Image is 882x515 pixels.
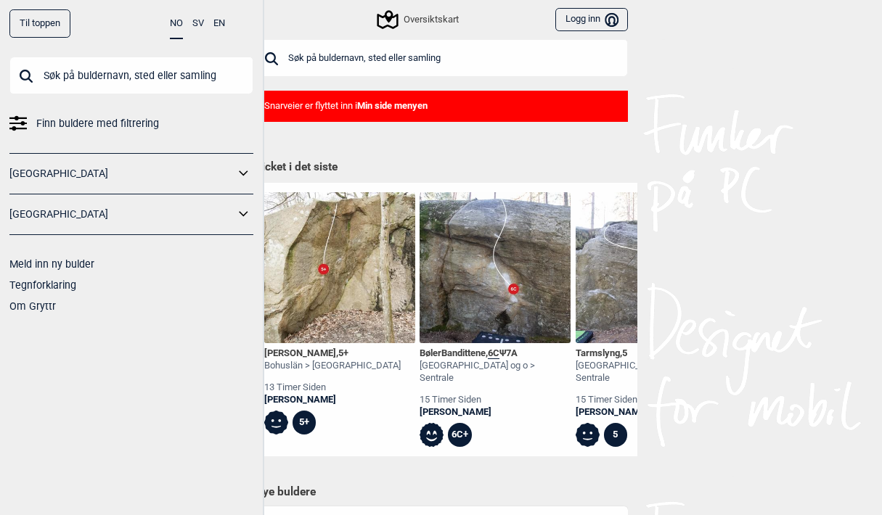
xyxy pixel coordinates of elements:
[488,347,499,359] span: 6C
[576,394,727,406] div: 15 timer siden
[255,485,628,499] h1: Nye buldere
[9,9,70,38] div: Til toppen
[264,382,401,394] div: 13 timer siden
[9,163,234,184] a: [GEOGRAPHIC_DATA]
[293,411,317,434] div: 5+
[9,258,94,270] a: Meld inn ny bulder
[420,394,571,406] div: 15 timer siden
[264,394,401,406] a: [PERSON_NAME]
[264,347,401,360] div: [PERSON_NAME] ,
[576,360,727,384] div: [GEOGRAPHIC_DATA] og o > Sentrale
[555,8,627,32] button: Logg inn
[170,9,183,39] button: NO
[264,192,415,343] img: Bakom Alf 190527
[255,39,628,77] input: Søk på buldernavn, sted eller samling
[420,347,571,360] div: BølerBandittene , Ψ
[420,192,571,343] img: Boler Bandittene 200324
[420,406,571,419] a: [PERSON_NAME]
[255,91,628,122] div: Snarveier er flyttet inn i
[255,160,628,176] h1: Ticket i det siste
[338,347,348,358] span: 5+
[576,192,727,343] img: Tarmslyng
[9,279,76,291] a: Tegnforklaring
[9,300,56,312] a: Om Gryttr
[506,347,518,358] span: 7A
[622,347,627,358] span: 5
[9,57,253,94] input: Søk på buldernavn, sted eller samling
[448,423,472,447] div: 6C+
[420,360,571,384] div: [GEOGRAPHIC_DATA] og o > Sentrale
[192,9,204,38] button: SV
[604,423,628,447] div: 5
[576,347,727,360] div: Tarmslyng ,
[213,9,225,38] button: EN
[9,204,234,225] a: [GEOGRAPHIC_DATA]
[357,100,428,111] b: Min side menyen
[9,113,253,134] a: Finn buldere med filtrering
[36,113,159,134] span: Finn buldere med filtrering
[576,406,727,419] a: [PERSON_NAME]
[379,11,459,28] div: Oversiktskart
[264,360,401,372] div: Bohuslän > [GEOGRAPHIC_DATA]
